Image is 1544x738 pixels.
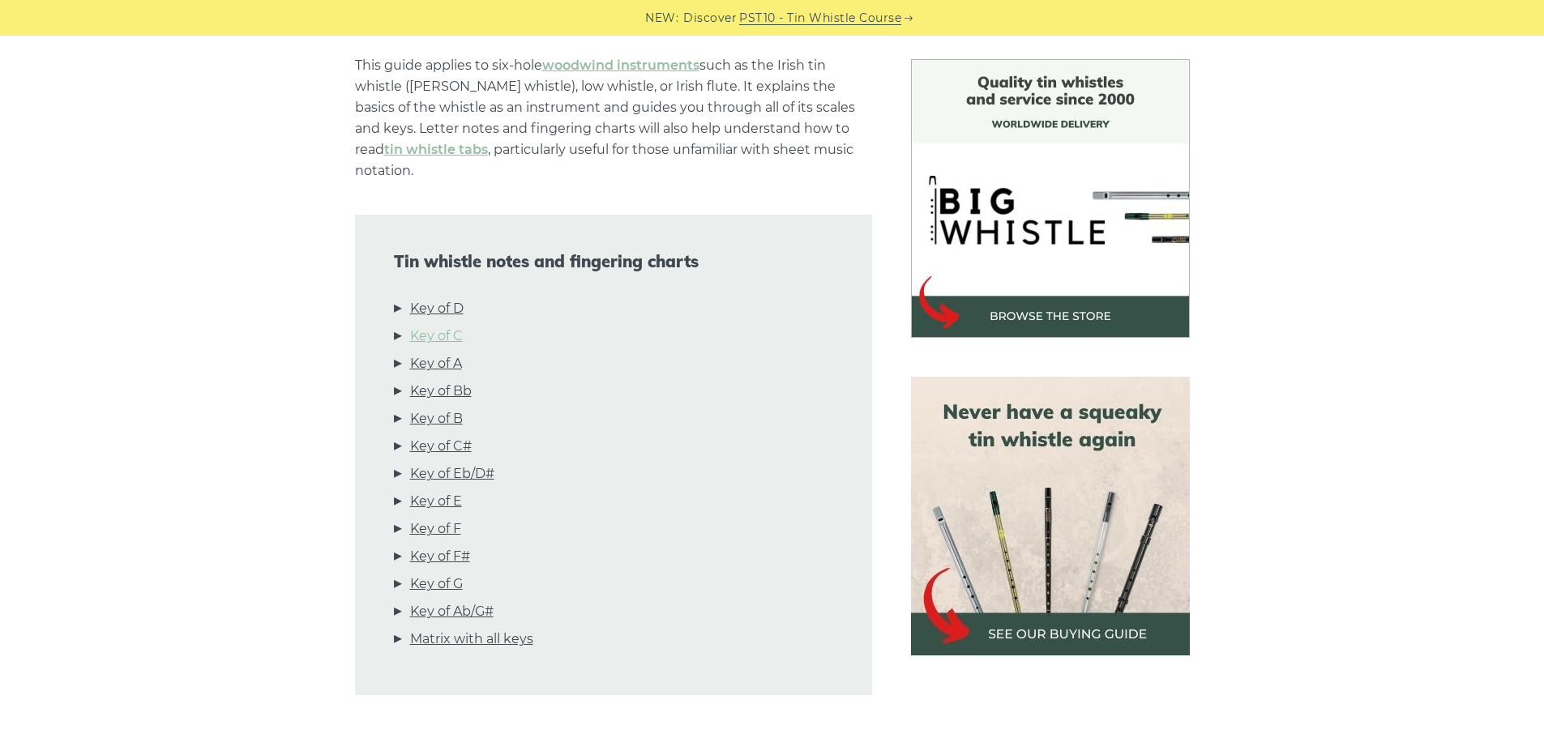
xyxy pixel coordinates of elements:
img: tin whistle buying guide [911,377,1190,655]
a: Key of F# [410,546,470,567]
a: Key of C# [410,436,472,457]
a: Key of Bb [410,381,472,402]
a: Key of Ab/G# [410,601,494,622]
a: PST10 - Tin Whistle Course [739,9,901,28]
a: tin whistle tabs [384,142,488,157]
a: Key of D [410,298,464,319]
span: Tin whistle notes and fingering charts [394,252,833,271]
a: Key of E [410,491,462,512]
a: Key of Eb/D# [410,463,494,484]
a: Key of F [410,518,461,540]
a: woodwind instruments [542,58,699,73]
a: Key of C [410,326,463,347]
a: Key of B [410,408,463,429]
img: BigWhistle Tin Whistle Store [911,59,1190,338]
span: NEW: [645,9,678,28]
a: Matrix with all keys [410,629,533,650]
a: Key of A [410,353,462,374]
span: Discover [683,9,737,28]
p: This guide applies to six-hole such as the Irish tin whistle ([PERSON_NAME] whistle), low whistle... [355,55,872,181]
a: Key of G [410,574,463,595]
